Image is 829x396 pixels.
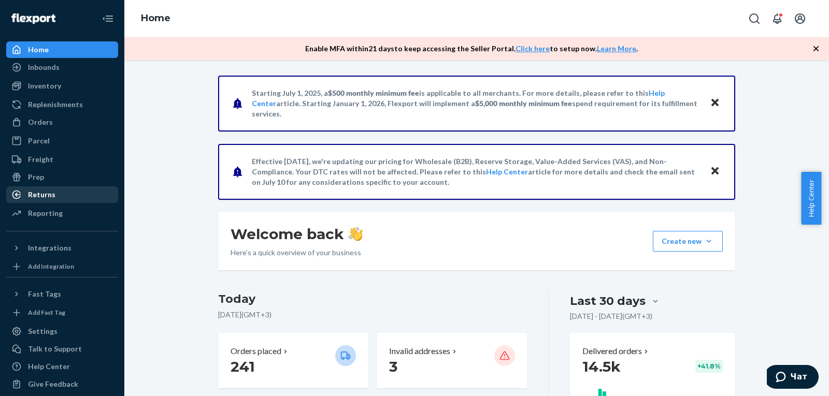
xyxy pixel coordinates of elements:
[6,96,118,113] a: Replenishments
[97,8,118,29] button: Close Navigation
[28,189,55,200] div: Returns
[218,310,527,320] p: [DATE] ( GMT+3 )
[708,164,722,179] button: Close
[377,333,527,388] button: Invalid addresses 3
[252,88,700,119] p: Starting July 1, 2025, a is applicable to all merchants. For more details, please refer to this a...
[389,345,450,357] p: Invalid addresses
[570,293,646,309] div: Last 30 days
[328,89,419,97] span: $500 monthly minimum fee
[28,62,60,72] div: Inbounds
[801,172,821,225] button: Help Center
[231,345,281,357] p: Orders placed
[6,306,118,319] a: Add Fast Tag
[582,345,650,357] button: Delivered orders
[6,240,118,256] button: Integrations
[133,4,179,34] ol: breadcrumbs
[28,289,61,299] div: Fast Tags
[28,154,53,165] div: Freight
[475,99,572,108] span: $5,000 monthly minimum fee
[6,151,118,168] a: Freight
[389,358,397,375] span: 3
[767,365,819,391] iframe: Открывает виджет, в котором вы можете побеседовать в чате со своим агентом
[516,44,550,53] a: Click here
[6,376,118,392] button: Give Feedback
[28,262,74,271] div: Add Integration
[695,360,723,373] div: + 41.8 %
[6,78,118,94] a: Inventory
[744,8,765,29] button: Open Search Box
[28,45,49,55] div: Home
[653,231,723,252] button: Create new
[11,13,55,24] img: Flexport logo
[28,243,72,253] div: Integrations
[28,308,65,317] div: Add Fast Tag
[28,326,58,336] div: Settings
[141,12,170,24] a: Home
[28,361,70,372] div: Help Center
[28,208,63,218] div: Reporting
[6,260,118,273] a: Add Integration
[6,186,118,203] a: Returns
[28,344,82,354] div: Talk to Support
[305,43,638,54] p: Enable MFA within 21 days to keep accessing the Seller Portal. to setup now. .
[348,227,363,241] img: hand-wave emoji
[252,156,700,187] p: Effective [DATE], we're updating our pricing for Wholesale (B2B), Reserve Storage, Value-Added Se...
[218,333,368,388] button: Orders placed 241
[218,291,527,307] h3: Today
[28,117,53,127] div: Orders
[231,225,363,243] h1: Welcome back
[6,133,118,149] a: Parcel
[486,167,528,176] a: Help Center
[790,8,810,29] button: Open account menu
[582,358,621,375] span: 14.5k
[6,169,118,185] a: Prep
[6,341,118,357] button: Talk to Support
[570,311,652,321] p: [DATE] - [DATE] ( GMT+3 )
[6,114,118,130] a: Orders
[6,286,118,302] button: Fast Tags
[28,379,78,389] div: Give Feedback
[6,41,118,58] a: Home
[597,44,636,53] a: Learn More
[6,323,118,340] a: Settings
[28,136,50,146] div: Parcel
[6,59,118,76] a: Inbounds
[767,8,788,29] button: Open notifications
[231,358,255,375] span: 241
[28,99,83,110] div: Replenishments
[231,247,363,258] p: Here’s a quick overview of your business
[708,96,722,111] button: Close
[28,172,44,182] div: Prep
[6,358,118,375] a: Help Center
[28,81,61,91] div: Inventory
[6,205,118,222] a: Reporting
